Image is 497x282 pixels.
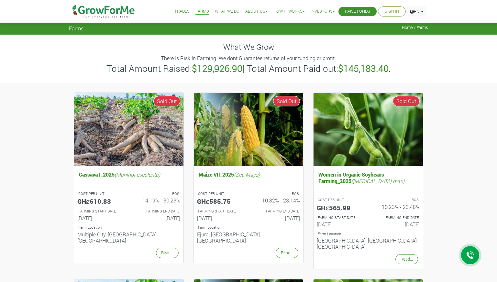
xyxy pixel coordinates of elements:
[198,225,299,230] p: Location of Farm
[245,8,268,15] a: About Us
[345,8,370,15] a: Raise Funds
[77,215,124,221] h6: [DATE]
[77,231,180,244] h6: Multiple City, [GEOGRAPHIC_DATA] - [GEOGRAPHIC_DATA]
[69,25,83,31] span: Farms
[78,191,123,197] p: COST PER UNIT
[134,215,180,221] h6: [DATE]
[197,215,244,221] h6: [DATE]
[192,62,242,74] b: $129,926.90
[407,6,426,16] a: EN
[70,63,427,74] h3: Total Amount Raised: | Total Amount Paid out: .
[318,231,419,237] p: Location of Farm
[273,96,300,106] span: Sold Out
[70,54,427,62] p: There Is Risk In Farming. We dont Guarantee returns of your funding or profit.
[174,8,190,15] a: Trades
[317,204,363,211] h5: GHȼ565.99
[351,178,404,184] i: ([MEDICAL_DATA] max)
[215,8,239,15] a: What We Do
[198,191,243,197] p: COST PER UNIT
[253,215,300,221] h6: [DATE]
[234,171,260,178] i: (Zea Mays)
[402,25,428,30] span: Home / Farms
[273,8,305,15] a: How it Works
[318,215,362,221] p: FARMING START DATE
[115,171,160,178] i: (Manihot esculenta)
[385,8,399,15] a: Sign In
[153,96,180,106] span: Sold Out
[197,197,244,205] h5: GHȼ585.75
[135,209,179,214] p: FARMING END DATE
[317,170,420,185] h5: Women in Organic Soybeans Farming_2025
[194,93,303,166] img: growforme image
[374,197,419,203] p: ROS
[156,248,179,258] a: Read...
[78,225,179,230] p: Location of Farm
[373,221,420,227] h6: [DATE]
[311,8,335,15] a: Investors
[197,170,300,179] h5: Maize VII_2025
[374,215,419,221] p: FARMING END DATE
[314,93,423,166] img: growforme image
[78,209,123,214] p: FARMING START DATE
[198,209,243,214] p: FARMING START DATE
[318,197,362,203] p: COST PER UNIT
[69,42,428,52] h4: What We Grow
[253,197,300,203] h6: 10.82% - 23.14%
[254,209,299,214] p: FARMING END DATE
[77,170,180,179] h5: Cassava I_2025
[393,96,420,106] span: Sold Out
[395,254,418,264] a: Read...
[134,197,180,203] h6: 14.19% - 30.23%
[135,191,179,197] p: ROS
[254,191,299,197] p: ROS
[338,62,389,74] b: $145,183.40
[77,197,124,205] h5: GHȼ610.83
[317,237,420,250] h6: [GEOGRAPHIC_DATA], [GEOGRAPHIC_DATA] - [GEOGRAPHIC_DATA]
[74,93,183,166] img: growforme image
[195,8,209,15] a: Farms
[276,248,298,258] a: Read...
[197,231,300,244] h6: Ejura, [GEOGRAPHIC_DATA] - [GEOGRAPHIC_DATA]
[317,221,363,227] h6: [DATE]
[373,204,420,210] h6: 10.23% - 23.48%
